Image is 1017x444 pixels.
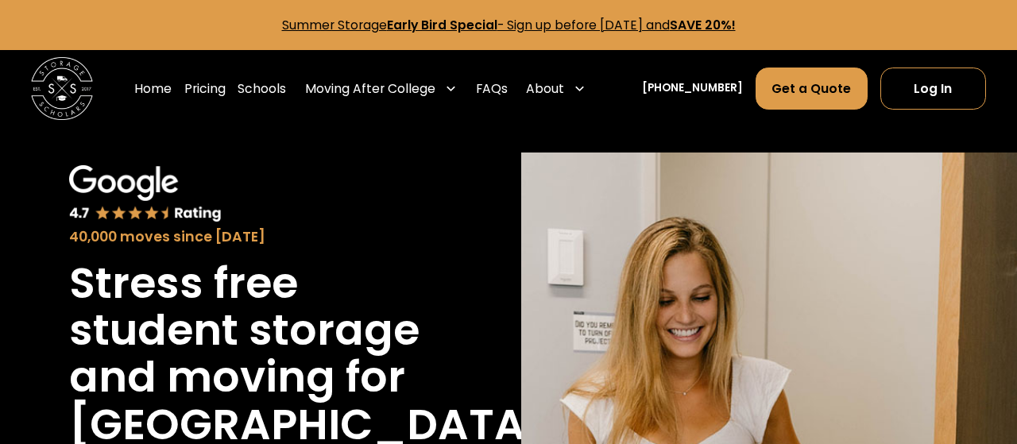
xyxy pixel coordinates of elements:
a: Schools [238,67,286,110]
a: Summer StorageEarly Bird Special- Sign up before [DATE] andSAVE 20%! [282,17,736,33]
img: Storage Scholars main logo [31,57,93,119]
a: Pricing [184,67,226,110]
a: [PHONE_NUMBER] [642,80,743,97]
a: Home [134,67,172,110]
div: Moving After College [299,67,463,110]
strong: SAVE 20%! [670,17,736,33]
h1: Stress free student storage and moving for [69,260,427,401]
div: About [520,67,593,110]
div: About [526,79,564,98]
a: FAQs [476,67,508,110]
div: Moving After College [305,79,435,98]
strong: Early Bird Special [387,17,497,33]
a: Get a Quote [756,68,868,110]
a: Log In [880,68,986,110]
img: Google 4.7 star rating [69,165,222,223]
div: 40,000 moves since [DATE] [69,226,427,247]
